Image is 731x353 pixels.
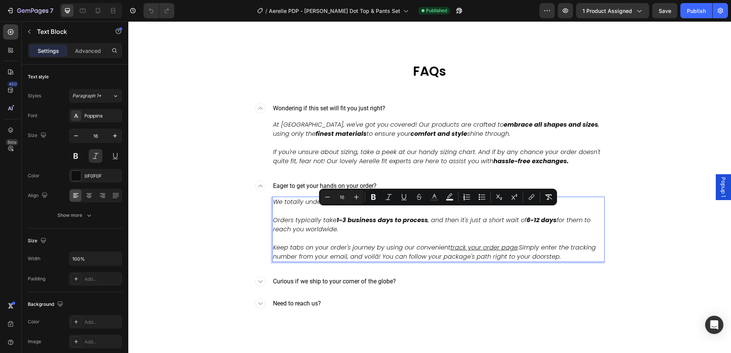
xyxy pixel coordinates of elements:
span: / [265,7,267,15]
p: Eager to get your hands on your order? [145,160,248,170]
span: Aerelle PDP - [PERSON_NAME] Dot Top & Pants Set [269,7,400,15]
div: Rich Text Editor. Editing area: main [144,175,476,241]
p: If you're unsure about sizing, take a peek at our handy sizing chart. And if by any chance your o... [145,117,476,145]
p: Keep tabs on your order's journey by using our convenient Simply enter the tracking number from y... [145,222,476,240]
p: 7 [50,6,53,15]
p: We totally understand! We're putting in the effort to get it to you pronto. [145,176,476,185]
div: Padding [28,275,45,282]
div: Align [28,191,49,201]
div: Add... [85,276,120,283]
p: Settings [38,47,59,55]
iframe: Design area [128,21,731,353]
div: Color [28,318,40,325]
a: track your order page. [322,222,391,231]
p: Text Block [37,27,102,36]
button: Publish [680,3,712,18]
p: Orders typically take , and then it's just a short wait of for them to reach you worldwide. [145,185,476,213]
div: Poppins [85,113,120,119]
button: 1 product assigned [576,3,649,18]
div: Size [28,130,48,141]
div: Show more [57,211,93,219]
span: Save [659,8,671,14]
strong: finest materials [187,108,238,117]
span: Paragraph 1* [72,92,101,99]
div: 0F0F0F [85,173,120,180]
div: Open Intercom Messenger [705,316,723,334]
div: Publish [687,7,706,15]
input: Auto [69,252,122,266]
button: Show more [28,208,122,222]
div: Styles [28,92,41,99]
p: Advanced [75,47,101,55]
p: At [GEOGRAPHIC_DATA], we've got you covered! Our products are crafted to , using only the to ensu... [145,99,476,117]
strong: 6-12 days [398,194,428,203]
h3: FAQs [126,43,477,57]
button: 7 [3,3,57,18]
span: 1 product assigned [583,7,632,15]
p: Need to reach us? [145,277,193,287]
strong: comfort and style [282,108,339,117]
div: Add... [85,339,120,345]
u: track your order page [322,222,389,231]
div: 450 [7,81,18,87]
div: Background [28,299,65,310]
button: Save [652,3,677,18]
button: Paragraph 1* [69,89,122,103]
div: Add... [85,319,120,326]
span: Published [426,7,447,14]
strong: hassle-free exchanges. [365,135,441,144]
span: Popup 1 [591,156,599,176]
div: Size [28,236,48,246]
div: Editor contextual toolbar [319,189,557,205]
div: Beta [6,139,18,145]
div: Image [28,338,41,345]
div: Text style [28,73,49,80]
div: Undo/Redo [144,3,174,18]
strong: embrace all shapes and sizes [375,99,470,108]
p: Curious if we ship to your corner of the globe? [145,255,268,265]
div: Color [28,172,40,179]
div: Font [28,112,37,119]
p: Wondering if this set will fit you just right? [145,82,257,92]
strong: 1-3 business days to process [208,194,300,203]
div: Width [28,255,40,262]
